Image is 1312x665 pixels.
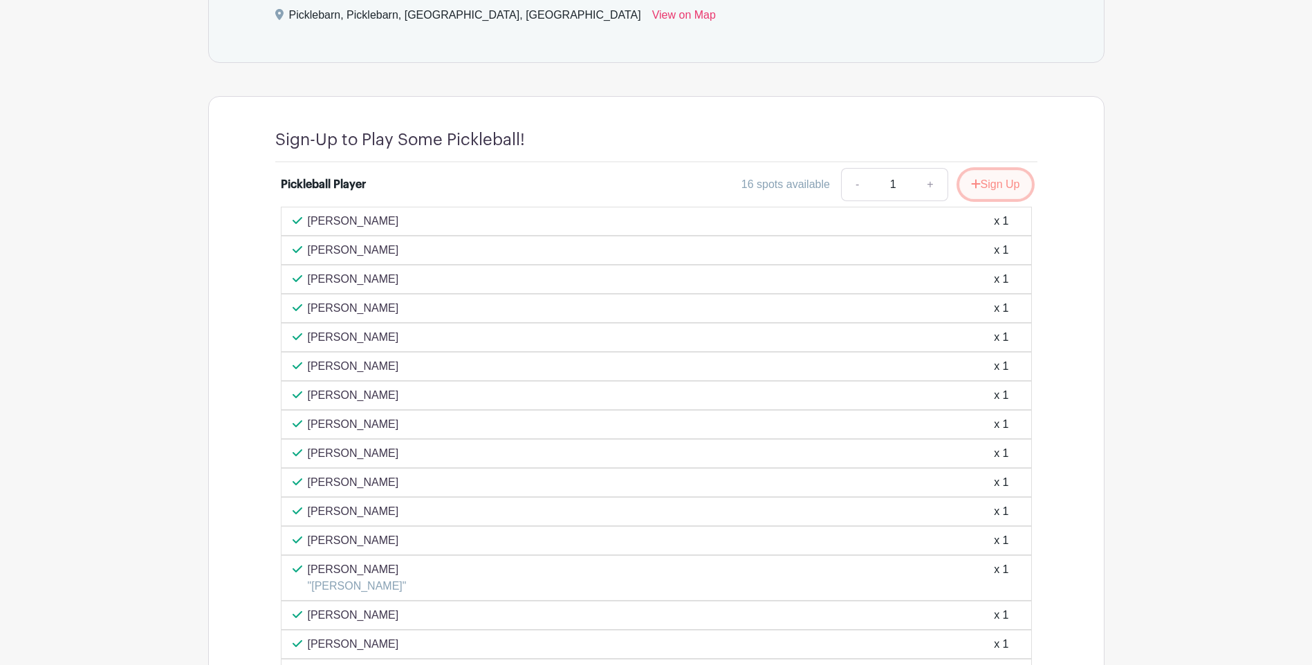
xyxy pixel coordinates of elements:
div: x 1 [994,358,1008,375]
a: - [841,168,873,201]
p: [PERSON_NAME] [308,532,399,549]
div: x 1 [994,532,1008,549]
div: x 1 [994,607,1008,624]
div: x 1 [994,636,1008,653]
a: View on Map [652,7,716,29]
div: 16 spots available [741,176,830,193]
div: x 1 [994,503,1008,520]
button: Sign Up [959,170,1032,199]
p: [PERSON_NAME] [308,636,399,653]
p: [PERSON_NAME] [308,416,399,433]
p: [PERSON_NAME] [308,387,399,404]
div: x 1 [994,329,1008,346]
p: [PERSON_NAME] [308,213,399,230]
p: [PERSON_NAME] [308,474,399,491]
div: Picklebarn, Picklebarn, [GEOGRAPHIC_DATA], [GEOGRAPHIC_DATA] [289,7,641,29]
p: [PERSON_NAME] [308,607,399,624]
p: [PERSON_NAME] [308,242,399,259]
p: [PERSON_NAME] [308,329,399,346]
div: x 1 [994,213,1008,230]
div: x 1 [994,242,1008,259]
div: x 1 [994,387,1008,404]
div: x 1 [994,561,1008,594]
a: + [913,168,948,201]
p: "[PERSON_NAME]" [308,578,407,594]
div: x 1 [994,416,1008,433]
p: [PERSON_NAME] [308,358,399,375]
div: x 1 [994,474,1008,491]
div: Pickleball Player [281,176,366,193]
p: [PERSON_NAME] [308,300,399,317]
div: x 1 [994,445,1008,462]
p: [PERSON_NAME] [308,271,399,288]
div: x 1 [994,300,1008,317]
p: [PERSON_NAME] [308,503,399,520]
h4: Sign-Up to Play Some Pickleball! [275,130,525,150]
p: [PERSON_NAME] [308,561,407,578]
p: [PERSON_NAME] [308,445,399,462]
div: x 1 [994,271,1008,288]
